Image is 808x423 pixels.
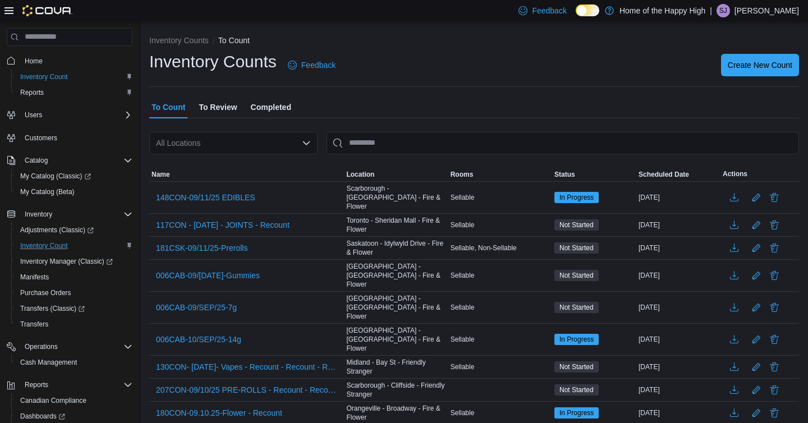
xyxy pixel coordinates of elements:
span: Inventory [25,210,52,219]
button: Edit count details [750,189,763,206]
span: Cash Management [16,356,132,369]
span: Completed [251,96,291,118]
span: Not Started [559,243,594,253]
span: Transfers (Classic) [20,304,85,313]
button: 006CAB-09/SEP/25-7g [151,299,241,316]
button: Catalog [20,154,52,167]
div: [DATE] [636,383,720,397]
span: Purchase Orders [20,288,71,297]
span: Not Started [559,302,594,312]
span: My Catalog (Classic) [20,172,91,181]
button: Location [344,168,448,181]
nav: An example of EuiBreadcrumbs [149,35,799,48]
button: Name [149,168,344,181]
span: Transfers [16,318,132,331]
button: Reports [2,377,137,393]
button: Inventory [2,206,137,222]
div: Sellable, Non-Sellable [448,241,552,255]
span: Canadian Compliance [16,394,132,407]
button: 207CON-09/10/25 PRE-ROLLS - Recount - Recount [151,381,342,398]
span: Not Started [554,270,599,281]
a: Manifests [16,270,53,284]
span: Inventory Count [16,70,132,84]
button: Purchase Orders [11,285,137,301]
button: Reports [20,378,53,392]
button: Customers [2,130,137,146]
span: 180CON-09.10.25-Flower - Recount [156,407,282,419]
span: Manifests [20,273,49,282]
a: My Catalog (Classic) [11,168,137,184]
button: Operations [20,340,62,353]
a: Transfers (Classic) [11,301,137,316]
span: 148CON-09/11/25 EDIBLES [156,192,255,203]
button: Home [2,53,137,69]
span: In Progress [554,334,599,345]
a: Inventory Manager (Classic) [11,254,137,269]
button: Edit count details [750,331,763,348]
span: 006CAB-10/SEP/25-14g [156,334,241,345]
a: Inventory Count [16,239,72,252]
a: Purchase Orders [16,286,76,300]
a: Canadian Compliance [16,394,91,407]
button: Inventory Count [11,69,137,85]
button: 130CON- [DATE]- Vapes - Recount - Recount - Recount [151,358,342,375]
span: Users [20,108,132,122]
a: Feedback [283,54,340,76]
span: Not Started [554,361,599,373]
input: Dark Mode [576,4,599,16]
div: Sellable [448,301,552,314]
button: Edit count details [750,404,763,421]
a: Inventory Count [16,70,72,84]
div: Stephanie James Guadron [717,4,730,17]
button: Inventory [20,208,57,221]
button: Scheduled Date [636,168,720,181]
span: Catalog [20,154,132,167]
a: Cash Management [16,356,81,369]
button: Edit count details [750,240,763,256]
a: Dashboards [16,410,70,423]
span: Name [151,170,170,179]
button: Delete [768,333,781,346]
span: Inventory Manager (Classic) [20,257,113,266]
button: Delete [768,383,781,397]
span: Scheduled Date [639,170,689,179]
div: [DATE] [636,301,720,314]
span: Cash Management [20,358,77,367]
div: Sellable [448,360,552,374]
button: Delete [768,218,781,232]
button: Status [552,168,636,181]
button: Reports [11,85,137,100]
button: Delete [768,241,781,255]
span: Inventory Count [20,72,68,81]
span: Transfers (Classic) [16,302,132,315]
span: Not Started [554,219,599,231]
span: Not Started [559,270,594,281]
div: Sellable [448,191,552,204]
span: Scarborough - [GEOGRAPHIC_DATA] - Fire & Flower [346,184,446,211]
button: Inventory Counts [149,36,209,45]
button: Transfers [11,316,137,332]
button: Catalog [2,153,137,168]
a: Adjustments (Classic) [16,223,98,237]
span: Feedback [532,5,566,16]
div: Sellable [448,333,552,346]
button: Users [20,108,47,122]
button: 148CON-09/11/25 EDIBLES [151,189,260,206]
span: Toronto - Sheridan Mall - Fire & Flower [346,216,446,234]
span: 006CAB-09/[DATE]-Gummies [156,270,260,281]
span: Not Started [554,302,599,313]
span: Scarborough - Cliffside - Friendly Stranger [346,381,446,399]
div: [DATE] [636,191,720,204]
span: Not Started [559,385,594,395]
button: Edit count details [750,381,763,398]
span: In Progress [559,408,594,418]
button: Edit count details [750,217,763,233]
span: My Catalog (Beta) [16,185,132,199]
button: Canadian Compliance [11,393,137,408]
button: Users [2,107,137,123]
h1: Inventory Counts [149,50,277,73]
span: Create New Count [728,59,792,71]
span: Purchase Orders [16,286,132,300]
span: Adjustments (Classic) [20,226,94,235]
